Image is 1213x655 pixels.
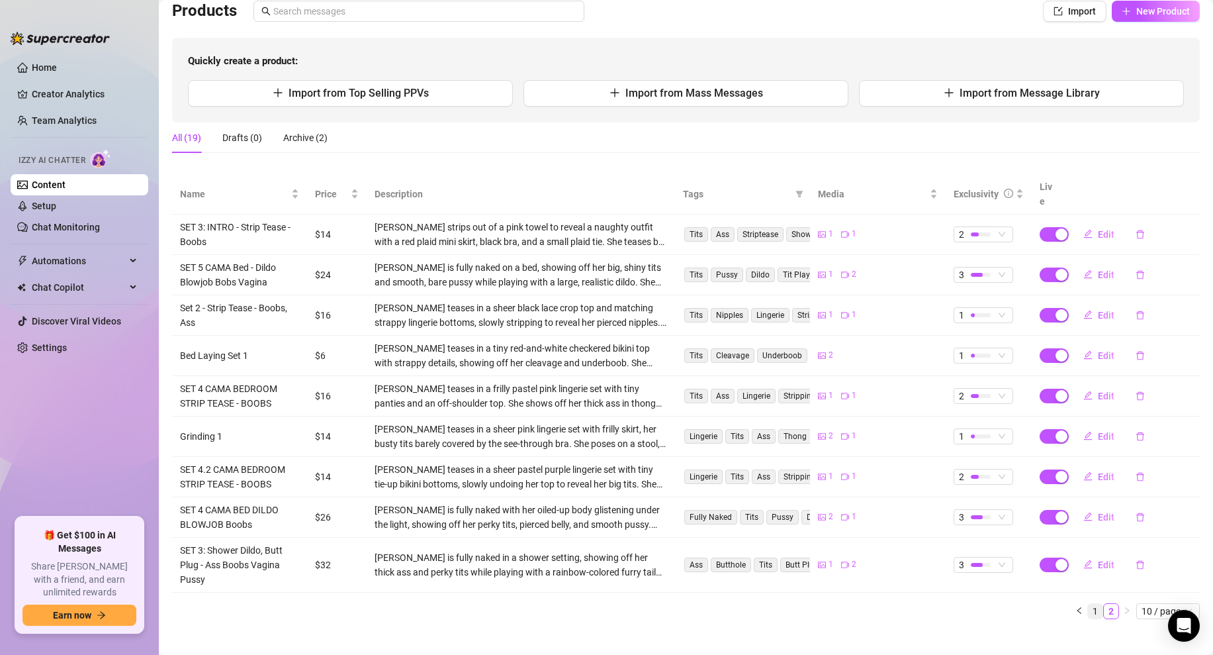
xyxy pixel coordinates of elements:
button: delete [1125,224,1155,245]
span: Stripping [792,308,835,323]
span: search [261,7,271,16]
button: Edit [1073,554,1125,576]
td: Bed Laying Set 1 [172,336,307,376]
a: Chat Monitoring [32,222,100,232]
span: picture [818,271,826,279]
span: Cleavage [711,348,754,363]
a: Team Analytics [32,115,97,126]
span: picture [818,352,826,360]
span: Earn now [53,610,91,621]
div: All (19) [172,130,201,145]
span: delete [1136,270,1145,279]
span: Lingerie [737,389,776,403]
td: $32 [307,538,367,593]
span: Underboob [757,348,807,363]
span: 3 [959,268,964,282]
span: picture [818,311,826,319]
span: Edit [1098,512,1114,523]
span: filter [793,184,806,204]
span: Tits [684,308,708,323]
span: video-camera [841,561,849,569]
span: 🎁 Get $100 in AI Messages [22,529,136,555]
span: info-circle [1004,189,1013,198]
span: 1 [852,309,856,321]
span: delete [1136,311,1145,320]
span: 1 [829,309,833,321]
span: Edit [1098,391,1114,401]
td: $16 [307,295,367,336]
td: $14 [307,417,367,457]
span: left [1075,607,1083,615]
span: picture [818,513,826,521]
td: $24 [307,255,367,295]
div: [PERSON_NAME] teases in a frilly pastel pink lingerie set with tiny panties and an off-shoulder t... [375,381,667,411]
span: Izzy AI Chatter [19,154,85,167]
th: Name [172,174,307,215]
span: 1 [829,228,833,240]
td: SET 5 CAMA Bed - Dildo Blowjob Bobs Vagina [172,255,307,295]
a: 1 [1088,604,1102,619]
span: plus [944,87,954,98]
button: Edit [1073,305,1125,326]
span: Tits [684,268,708,282]
th: Description [367,174,675,215]
a: Creator Analytics [32,83,138,105]
td: SET 4 CAMA BEDROOM STRIP TEASE - BOOBS [172,376,307,417]
span: Edit [1098,472,1114,482]
button: delete [1125,507,1155,528]
span: Tits [684,227,708,242]
button: delete [1125,554,1155,576]
span: delete [1136,560,1145,570]
span: edit [1083,391,1093,400]
span: edit [1083,431,1093,440]
span: Tits [725,429,749,444]
div: [PERSON_NAME] teases in a sheer black lace crop top and matching strappy lingerie bottoms, slowly... [375,301,667,330]
button: delete [1125,385,1155,407]
span: Tits [725,470,749,484]
span: delete [1136,513,1145,522]
span: edit [1083,560,1093,569]
li: Previous Page [1071,603,1087,619]
span: Butthole [711,558,751,572]
button: delete [1125,466,1155,487]
button: right [1119,603,1135,619]
span: filter [795,190,803,198]
button: Import from Top Selling PPVs [188,80,513,107]
span: arrow-right [97,611,106,620]
span: New Product [1136,6,1190,17]
span: edit [1083,310,1093,319]
span: Nipples [711,308,748,323]
div: [PERSON_NAME] teases in a sheer pastel purple lingerie set with tiny tie-up bikini bottoms, slowl... [375,462,667,491]
span: 2 [829,430,833,442]
span: video-camera [841,230,849,238]
span: Import from Mass Messages [625,87,763,99]
span: edit [1083,350,1093,360]
span: Ass [711,227,735,242]
div: [PERSON_NAME] teases in a sheer pink lingerie set with frilly skirt, her busty tits barely covere... [375,422,667,451]
button: Earn nowarrow-right [22,605,136,626]
button: Edit [1073,466,1125,487]
h3: Products [172,1,237,22]
span: import [1054,7,1063,16]
span: Ass [752,429,776,444]
span: Dildo [746,268,775,282]
span: video-camera [841,392,849,400]
li: 2 [1103,603,1119,619]
td: $6 [307,336,367,376]
button: Edit [1073,385,1125,407]
span: video-camera [841,513,849,521]
a: Settings [32,342,67,353]
span: 2 [959,227,964,242]
th: Media [810,174,945,215]
button: Edit [1073,224,1125,245]
span: picture [818,473,826,481]
span: right [1123,607,1131,615]
button: Edit [1073,264,1125,285]
div: Exclusivity [954,187,999,201]
button: Import from Message Library [859,80,1184,107]
th: Price [307,174,367,215]
span: video-camera [841,473,849,481]
span: Share [PERSON_NAME] with a friend, and earn unlimited rewards [22,560,136,599]
span: 1 [959,348,964,363]
span: 1 [959,308,964,323]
